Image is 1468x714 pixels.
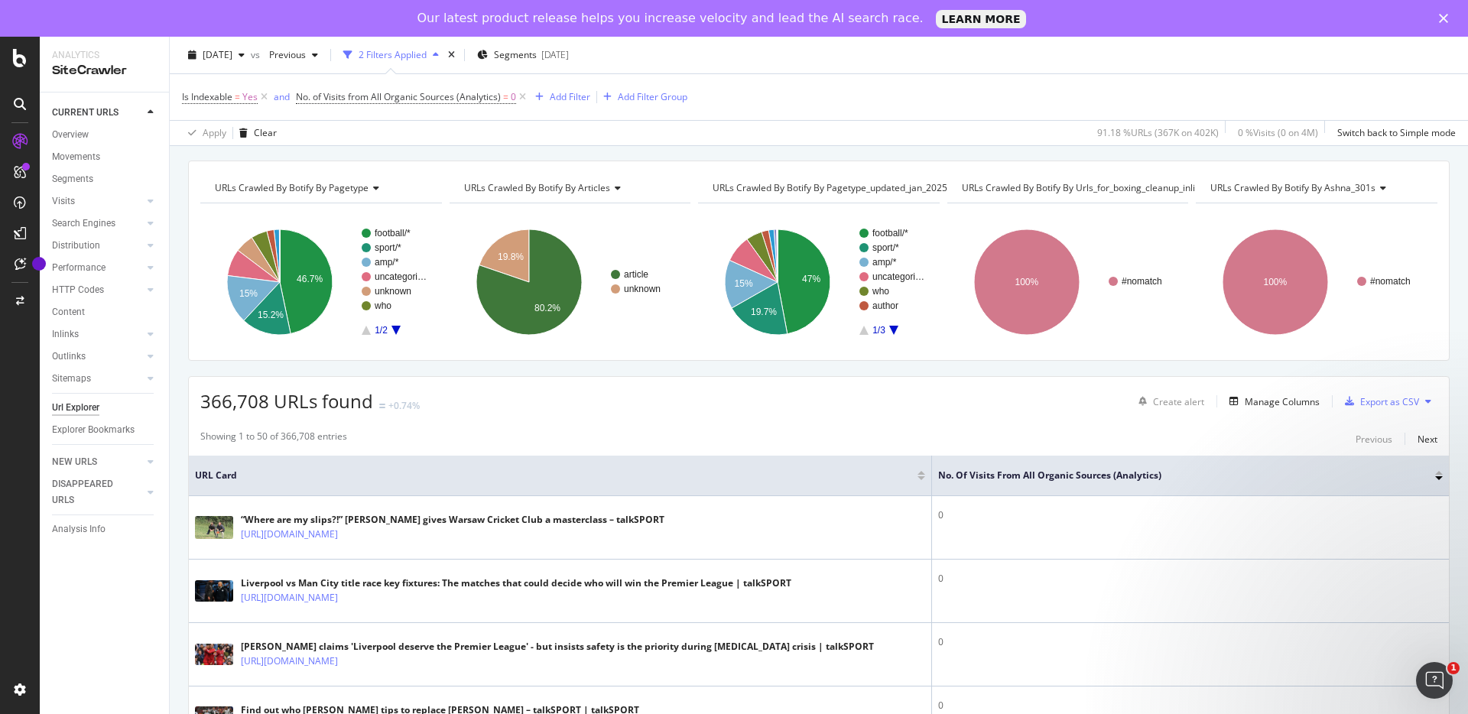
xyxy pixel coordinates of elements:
[624,269,648,280] text: article
[375,242,401,253] text: sport/*
[1416,662,1453,699] iframe: To enrich screen reader interactions, please activate Accessibility in Grammarly extension settings
[52,422,135,438] div: Explorer Bookmarks
[52,238,100,254] div: Distribution
[1207,176,1424,200] h4: URLs Crawled By Botify By ashna_301s
[947,216,1189,349] div: A chart.
[1418,430,1437,448] button: Next
[511,86,516,108] span: 0
[1223,392,1320,411] button: Manage Columns
[938,572,1443,586] div: 0
[710,176,970,200] h4: URLs Crawled By Botify By pagetype_updated_jan_2025
[52,326,143,342] a: Inlinks
[241,590,338,605] a: [URL][DOMAIN_NAME]
[203,48,232,61] span: 2025 Aug. 10th
[1196,216,1437,349] svg: A chart.
[1097,126,1219,139] div: 91.18 % URLs ( 367K on 402K )
[195,516,233,539] img: main image
[872,300,898,311] text: author
[936,10,1027,28] a: LEARN MORE
[182,121,226,145] button: Apply
[1238,126,1318,139] div: 0 % Visits ( 0 on 4M )
[417,11,924,26] div: Our latest product release helps you increase velocity and lead the AI search race.
[938,508,1443,522] div: 0
[872,325,885,336] text: 1/3
[52,238,143,254] a: Distribution
[713,181,947,194] span: URLs Crawled By Botify By pagetype_updated_jan_2025
[52,400,99,416] div: Url Explorer
[200,430,347,448] div: Showing 1 to 50 of 366,708 entries
[182,90,232,103] span: Is Indexable
[872,286,889,297] text: who
[1360,395,1419,408] div: Export as CSV
[735,278,753,289] text: 15%
[52,371,91,387] div: Sitemaps
[872,228,908,239] text: football/*
[550,90,590,103] div: Add Filter
[254,126,277,139] div: Clear
[52,260,106,276] div: Performance
[461,176,677,200] h4: URLs Crawled By Botify By articles
[450,216,691,349] svg: A chart.
[624,284,661,294] text: unknown
[1370,276,1411,287] text: #nomatch
[52,476,129,508] div: DISAPPEARED URLS
[1331,121,1456,145] button: Switch back to Simple mode
[959,176,1233,200] h4: URLs Crawled By Botify By urls_for_boxing_cleanup_inlinks
[52,371,143,387] a: Sitemaps
[258,310,284,320] text: 15.2%
[52,454,143,470] a: NEW URLS
[263,43,324,67] button: Previous
[375,271,427,282] text: uncategori…
[375,257,399,268] text: amp/*
[296,90,501,103] span: No. of Visits from All Organic Sources (Analytics)
[388,399,420,412] div: +0.74%
[52,149,100,165] div: Movements
[52,476,143,508] a: DISAPPEARED URLS
[618,90,687,103] div: Add Filter Group
[52,422,158,438] a: Explorer Bookmarks
[1015,277,1038,287] text: 100%
[1210,181,1375,194] span: URLs Crawled By Botify By ashna_301s
[464,181,610,194] span: URLs Crawled By Botify By articles
[195,644,233,665] img: main image
[241,640,874,654] div: [PERSON_NAME] claims 'Liverpool deserve the Premier League' - but insists safety is the priority ...
[52,62,157,80] div: SiteCrawler
[241,576,791,590] div: Liverpool vs Man City title race key fixtures: The matches that could decide who will win the Pre...
[52,349,143,365] a: Outlinks
[182,43,251,67] button: [DATE]
[52,260,143,276] a: Performance
[52,304,85,320] div: Content
[541,48,569,61] div: [DATE]
[242,86,258,108] span: Yes
[938,699,1443,712] div: 0
[471,43,575,67] button: Segments[DATE]
[1245,395,1320,408] div: Manage Columns
[1132,389,1204,414] button: Create alert
[751,307,777,317] text: 19.7%
[241,527,338,542] a: [URL][DOMAIN_NAME]
[52,216,115,232] div: Search Engines
[529,88,590,106] button: Add Filter
[1339,389,1419,414] button: Export as CSV
[498,252,524,262] text: 19.8%
[241,654,338,669] a: [URL][DOMAIN_NAME]
[52,400,158,416] a: Url Explorer
[52,171,158,187] a: Segments
[52,521,106,537] div: Analysis Info
[1122,276,1162,287] text: #nomatch
[52,282,104,298] div: HTTP Codes
[52,127,158,143] a: Overview
[274,89,290,104] button: and
[359,48,427,61] div: 2 Filters Applied
[52,216,143,232] a: Search Engines
[494,48,537,61] span: Segments
[200,388,373,414] span: 366,708 URLs found
[938,469,1412,482] span: No. of Visits from All Organic Sources (Analytics)
[215,181,369,194] span: URLs Crawled By Botify By pagetype
[52,304,158,320] a: Content
[52,171,93,187] div: Segments
[200,216,442,349] svg: A chart.
[375,286,411,297] text: unknown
